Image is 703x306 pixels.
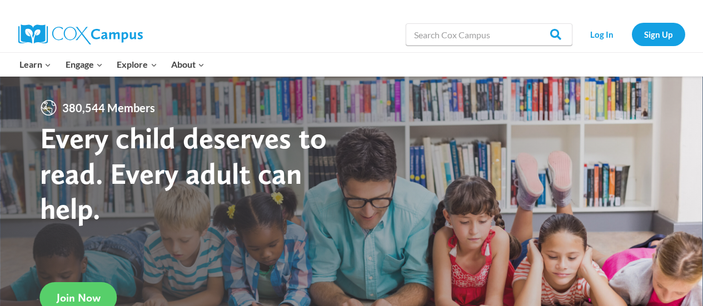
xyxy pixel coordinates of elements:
[19,57,51,72] span: Learn
[40,120,327,226] strong: Every child deserves to read. Every adult can help.
[117,57,157,72] span: Explore
[57,291,101,304] span: Join Now
[632,23,685,46] a: Sign Up
[171,57,205,72] span: About
[578,23,626,46] a: Log In
[13,53,212,76] nav: Primary Navigation
[406,23,572,46] input: Search Cox Campus
[58,99,159,117] span: 380,544 Members
[66,57,103,72] span: Engage
[18,24,143,44] img: Cox Campus
[578,23,685,46] nav: Secondary Navigation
